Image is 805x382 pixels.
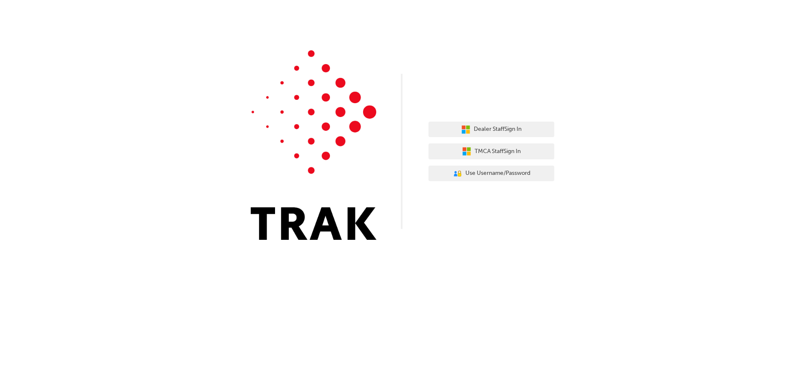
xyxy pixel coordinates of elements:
[475,147,521,156] span: TMCA Staff Sign In
[251,50,377,240] img: Trak
[428,143,554,159] button: TMCA StaffSign In
[428,122,554,138] button: Dealer StaffSign In
[474,125,522,134] span: Dealer Staff Sign In
[465,169,530,178] span: Use Username/Password
[428,166,554,182] button: Use Username/Password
